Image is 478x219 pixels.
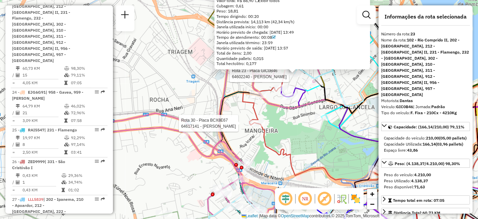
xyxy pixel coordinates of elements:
a: Distância Total:60,73 KM [381,208,470,217]
i: Total de Atividades [16,181,20,185]
em: Opções [95,197,99,201]
a: Exibir filtros [360,8,373,22]
div: Número da rota: [381,31,470,37]
strong: (05,00 pallets) [439,135,467,140]
i: % de utilização do peso [64,136,69,140]
img: Fluxo de ruas [336,193,347,204]
a: Com service time [272,35,276,40]
a: Capacidade: (166,14/210,00) 79,11% [381,122,470,131]
strong: 43,86 [407,148,418,153]
span: Ocultar deslocamento [278,191,294,207]
span: RAI5547 [28,128,44,133]
td: 72,96% [71,110,105,117]
span: Exibir rótulo [317,191,333,207]
td: 2,50 KM [22,149,64,156]
i: % de utilização do peso [64,67,69,71]
td: 01:02 [68,187,105,194]
td: = [12,80,15,87]
div: Peso: (4.138,37/4.210,00) 98,30% [381,169,470,193]
i: % de utilização da cubagem [64,111,69,115]
span: EJG6G91 [28,90,46,95]
span: Peso: 18,81 [216,8,238,13]
a: Zoom in [367,189,377,199]
div: Total hectolitro: 0,177 [216,61,368,66]
div: Espaço livre: [384,147,467,153]
td: 29,36% [68,173,105,179]
td: / [12,142,15,148]
em: Rota exportada [101,90,105,94]
td: 97,14% [71,142,105,148]
div: Map data © contributors,© 2025 TomTom, Microsoft [240,213,381,219]
td: 98,30% [71,65,105,72]
strong: GIC0B46 [396,104,413,109]
div: Peso Utilizado: [384,178,467,184]
h4: Informações da rota selecionada [381,13,470,20]
div: Distância Total: [388,210,440,216]
td: 60,73 KM [22,65,64,72]
img: Exibir/Ocultar setores [350,193,361,204]
a: Peso: (4.138,37/4.210,00) 98,30% [381,159,470,168]
span: Peso: (4.138,37/4.210,00) 98,30% [395,161,460,166]
div: Tempo de atendimento: 00:08 [216,35,368,40]
span: Tempo total em rota: 07:05 [393,198,444,203]
div: Nome da rota: [381,37,470,98]
strong: F. Fixa - 210Cx - 4210Kg [410,110,457,115]
td: = [12,118,15,124]
span: | 331 - São Cristóvão I [12,159,65,170]
strong: 71,63 [414,184,425,189]
strong: Dantas [400,98,413,103]
i: Tempo total em rota [64,81,68,85]
div: Capacidade: (166,14/210,00) 79,11% [381,132,470,156]
i: Distância Total [16,104,20,108]
i: Distância Total [16,136,20,140]
div: Janela utilizada término: 23:59 [216,40,368,45]
td: = [12,149,15,156]
strong: 102 - Rio Comprido II, 202 - [GEOGRAPHIC_DATA], 212 - [GEOGRAPHIC_DATA] II, 231 - Flamengo, 232 -... [381,37,469,97]
td: 3,09 KM [22,118,64,124]
div: Total de itens: 2,00 [216,51,368,56]
div: Tempo dirigindo: 00:20 [216,14,368,19]
td: 19,97 KM [22,135,64,142]
div: Motorista: [381,98,470,104]
span: Peso do veículo: [384,172,431,177]
td: 4,05 KM [22,80,64,87]
em: Opções [95,90,99,94]
span: | Jornada: [413,104,445,109]
div: Tipo do veículo: [381,110,470,116]
strong: 166,14 [423,142,436,147]
div: Distância prevista: 14,113 km (42,34 km/h) [216,19,368,25]
td: 79,11% [71,72,105,79]
span: 25 - [12,128,77,133]
i: Distância Total [16,174,20,178]
td: / [12,72,15,79]
strong: (03,96 pallets) [436,142,463,147]
em: Rota exportada [101,197,105,201]
em: Opções [95,128,99,132]
span: − [370,200,374,208]
i: Total de Atividades [16,111,20,115]
span: | 958 - Gavea, 959 - [PERSON_NAME] [12,90,83,101]
span: 26 - [12,159,65,170]
em: Rota exportada [101,160,105,164]
td: 07:58 [71,118,105,124]
strong: Padrão [431,104,445,109]
span: Cubagem: 0,61 [216,3,244,8]
i: Tempo total em rota [62,188,65,192]
strong: 23 [410,31,415,36]
td: 1 [22,179,61,186]
em: Opções [95,160,99,164]
a: Nova sessão e pesquisa [118,8,132,23]
i: % de utilização do peso [62,174,67,178]
div: Horário previsto de chegada: [DATE] 13:49 [216,30,368,35]
i: Distância Total [16,67,20,71]
i: Total de Atividades [16,143,20,147]
td: 8 [22,142,64,148]
a: Leaflet [242,214,258,218]
td: 64,79 KM [22,103,64,110]
td: / [12,110,15,117]
td: 34,74% [68,179,105,186]
td: 0,43 KM [22,187,61,194]
div: Capacidade do veículo: [384,135,467,141]
span: | 231 - Flamengo [44,128,77,133]
span: LLL5839 [28,197,43,202]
